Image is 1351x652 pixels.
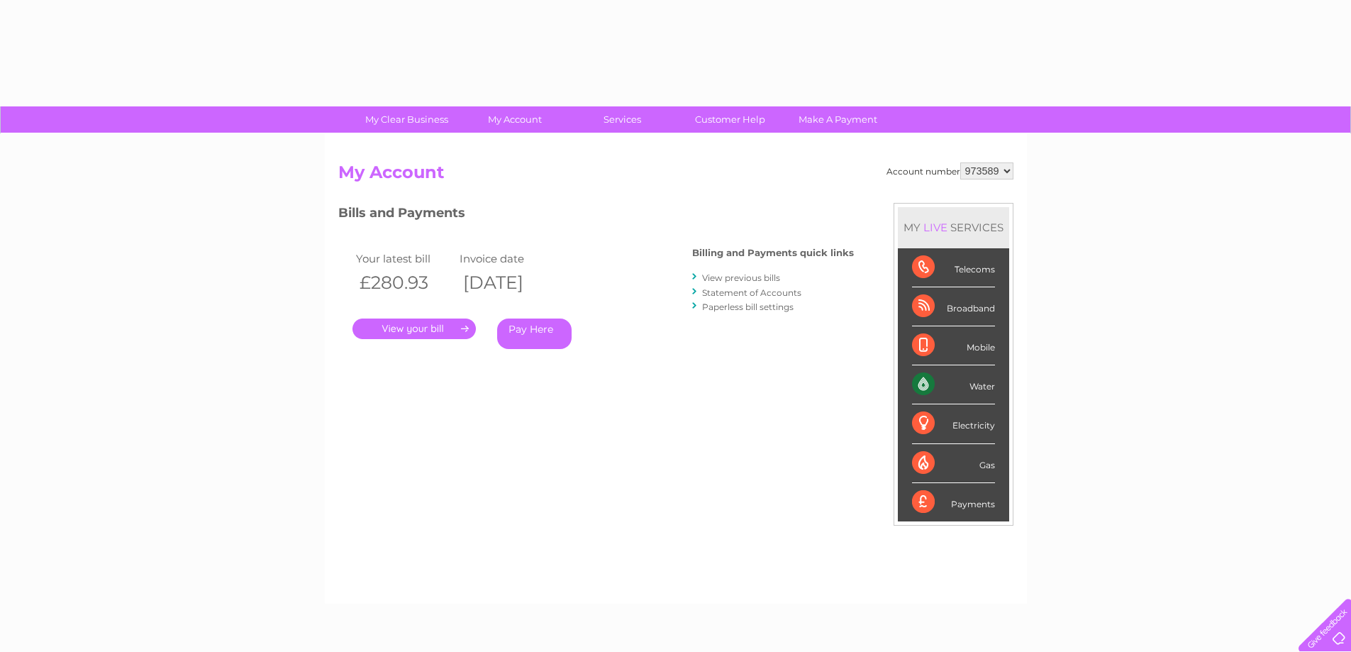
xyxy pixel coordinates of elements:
div: Water [912,365,995,404]
a: Services [564,106,681,133]
a: Pay Here [497,319,572,349]
div: Account number [886,162,1013,179]
div: LIVE [921,221,950,234]
td: Your latest bill [352,249,456,268]
a: Paperless bill settings [702,302,794,312]
a: View previous bills [702,272,780,283]
div: Broadband [912,287,995,326]
a: My Clear Business [348,106,465,133]
div: Electricity [912,404,995,443]
h2: My Account [338,162,1013,189]
th: £280.93 [352,268,456,297]
td: Invoice date [456,249,560,268]
div: MY SERVICES [898,207,1009,248]
a: Make A Payment [779,106,896,133]
a: Statement of Accounts [702,287,801,298]
a: . [352,319,476,339]
div: Gas [912,444,995,483]
div: Mobile [912,326,995,365]
div: Payments [912,483,995,521]
h3: Bills and Payments [338,203,854,228]
a: Customer Help [672,106,789,133]
a: My Account [456,106,573,133]
h4: Billing and Payments quick links [692,248,854,258]
div: Telecoms [912,248,995,287]
th: [DATE] [456,268,560,297]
